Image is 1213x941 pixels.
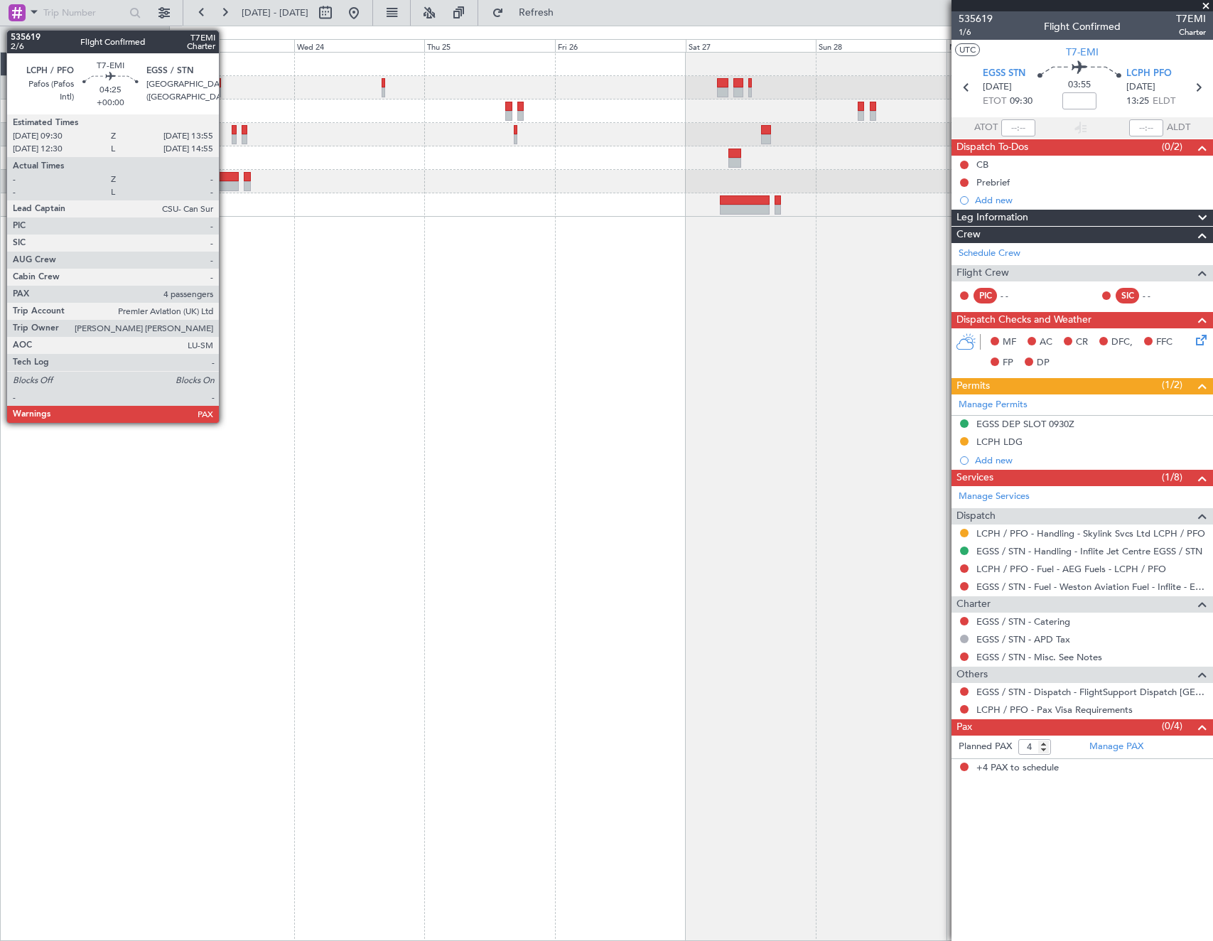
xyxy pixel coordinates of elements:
[959,11,993,26] span: 535619
[294,39,425,52] div: Wed 24
[956,139,1028,156] span: Dispatch To-Dos
[1003,356,1013,370] span: FP
[983,80,1012,95] span: [DATE]
[1068,78,1091,92] span: 03:55
[1176,26,1206,38] span: Charter
[983,95,1006,109] span: ETOT
[959,490,1030,504] a: Manage Services
[976,615,1070,628] a: EGSS / STN - Catering
[956,227,981,243] span: Crew
[1010,95,1033,109] span: 09:30
[959,247,1020,261] a: Schedule Crew
[7,125,90,134] a: G-JAGAPhenom 300
[1126,67,1172,81] span: LCPH PFO
[976,418,1074,430] div: EGSS DEP SLOT 0930Z
[7,102,89,110] a: G-SIRSCitation Excel
[686,39,816,52] div: Sat 27
[7,112,44,123] a: EGLF/FAB
[976,158,988,171] div: CB
[1111,335,1133,350] span: DFC,
[7,172,94,181] a: T7-EMIHawker 900XP
[983,67,1025,81] span: EGSS STN
[16,28,154,50] button: Only With Activity
[7,125,40,134] span: G-JAGA
[974,121,998,135] span: ATOT
[1162,139,1182,154] span: (0/2)
[956,470,993,486] span: Services
[1044,19,1121,34] div: Flight Confirmed
[1001,289,1033,302] div: - -
[1126,95,1149,109] span: 13:25
[485,1,571,24] button: Refresh
[976,563,1166,575] a: LCPH / PFO - Fuel - AEG Fuels - LCPH / PFO
[555,39,686,52] div: Fri 26
[976,545,1202,557] a: EGSS / STN - Handling - Inflite Jet Centre EGSS / STN
[1162,719,1182,733] span: (0/4)
[7,136,50,146] a: EGGW/LTN
[1037,356,1050,370] span: DP
[7,149,103,157] a: G-VNORChallenger 650
[975,194,1206,206] div: Add new
[1076,335,1088,350] span: CR
[43,2,125,23] input: Trip Number
[7,78,40,87] span: G-GARE
[1162,377,1182,392] span: (1/2)
[7,206,44,217] a: LFPB/LBG
[959,740,1012,754] label: Planned PAX
[1162,470,1182,485] span: (1/8)
[959,398,1028,412] a: Manage Permits
[1066,45,1099,60] span: T7-EMI
[1116,288,1139,303] div: SIC
[7,195,41,204] span: CS-DOU
[976,633,1070,645] a: EGSS / STN - APD Tax
[956,312,1091,328] span: Dispatch Checks and Weather
[956,378,990,394] span: Permits
[976,436,1023,448] div: LCPH LDG
[955,43,980,56] button: UTC
[816,39,947,52] div: Sun 28
[1040,335,1052,350] span: AC
[7,102,34,110] span: G-SIRS
[1153,95,1175,109] span: ELDT
[1003,335,1016,350] span: MF
[7,183,49,193] a: LFMN/NCE
[242,6,308,19] span: [DATE] - [DATE]
[976,527,1205,539] a: LCPH / PFO - Handling - Skylink Svcs Ltd LCPH / PFO
[976,581,1206,593] a: EGSS / STN - Fuel - Weston Aviation Fuel - Inflite - EGSS / STN
[1089,740,1143,754] a: Manage PAX
[424,39,555,52] div: Thu 25
[976,704,1133,716] a: LCPH / PFO - Pax Visa Requirements
[7,195,89,204] a: CS-DOUGlobal 6500
[1176,11,1206,26] span: T7EMI
[1001,119,1035,136] input: --:--
[956,210,1028,226] span: Leg Information
[7,159,44,170] a: EGLF/FAB
[1167,121,1190,135] span: ALDT
[172,28,196,41] div: [DATE]
[975,454,1206,466] div: Add new
[947,39,1077,52] div: Mon 29
[1156,335,1172,350] span: FFC
[956,265,1009,281] span: Flight Crew
[163,39,294,52] div: Tue 23
[974,288,997,303] div: PIC
[976,761,1059,775] span: +4 PAX to schedule
[7,89,50,100] a: EGNR/CEG
[976,651,1102,663] a: EGSS / STN - Misc. See Notes
[7,149,42,157] span: G-VNOR
[959,26,993,38] span: 1/6
[956,596,991,613] span: Charter
[1126,80,1155,95] span: [DATE]
[956,508,996,525] span: Dispatch
[956,719,972,736] span: Pax
[507,8,566,18] span: Refresh
[37,34,150,44] span: Only With Activity
[976,686,1206,698] a: EGSS / STN - Dispatch - FlightSupport Dispatch [GEOGRAPHIC_DATA]
[7,78,124,87] a: G-GARECessna Citation XLS+
[956,667,988,683] span: Others
[976,176,1010,188] div: Prebrief
[1143,289,1175,302] div: - -
[7,172,35,181] span: T7-EMI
